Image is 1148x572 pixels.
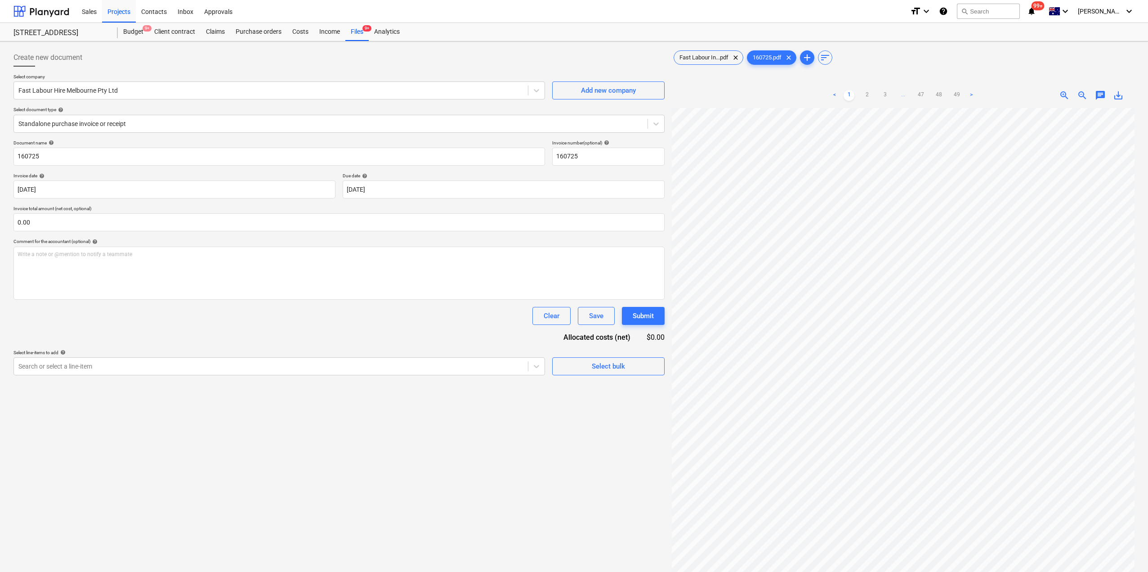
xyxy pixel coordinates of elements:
button: Save [578,307,615,325]
span: help [90,239,98,244]
p: Select company [13,74,545,81]
div: Save [589,310,603,322]
a: Page 48 [934,90,944,101]
i: notifications [1027,6,1036,17]
button: Clear [532,307,571,325]
span: [PERSON_NAME] [1078,8,1123,15]
input: Invoice total amount (net cost, optional) [13,213,665,231]
button: Select bulk [552,357,665,375]
span: help [360,173,367,179]
span: zoom_out [1077,90,1088,101]
span: clear [730,52,741,63]
input: Invoice date not specified [13,180,335,198]
a: Costs [287,23,314,41]
span: help [602,140,609,145]
span: add [802,52,813,63]
div: 160725.pdf [747,50,796,65]
a: Page 2 [862,90,872,101]
input: Due date not specified [343,180,665,198]
a: Page 49 [951,90,962,101]
span: search [961,8,968,15]
button: Search [957,4,1020,19]
span: help [58,350,66,355]
div: Allocated costs (net) [548,332,645,342]
i: keyboard_arrow_down [1060,6,1071,17]
div: Comment for the accountant (optional) [13,239,665,244]
i: keyboard_arrow_down [1124,6,1135,17]
a: Page 47 [916,90,926,101]
div: Submit [633,310,654,322]
div: Add new company [581,85,636,96]
div: Select line-items to add [13,350,545,356]
div: Fast Labour In...pdf [674,50,743,65]
button: Add new company [552,81,665,99]
div: Files [345,23,369,41]
span: 160725.pdf [747,54,787,61]
button: Submit [622,307,665,325]
div: [STREET_ADDRESS] [13,28,107,38]
a: Purchase orders [230,23,287,41]
span: Fast Labour In...pdf [674,54,734,61]
div: Invoice number (optional) [552,140,665,146]
div: Budget [118,23,149,41]
a: Page 3 [880,90,890,101]
div: Select bulk [592,360,625,372]
span: clear [783,52,794,63]
a: Previous page [829,90,840,101]
input: Document name [13,148,545,166]
iframe: Chat Widget [1103,529,1148,572]
div: Clear [544,310,559,322]
div: Due date [343,173,665,179]
a: Analytics [369,23,405,41]
span: 9+ [362,25,371,32]
a: Page 1 is your current page [844,90,854,101]
div: Document name [13,140,545,146]
a: Income [314,23,345,41]
span: save_alt [1113,90,1124,101]
a: ... [898,90,908,101]
div: Select document type [13,107,665,113]
span: zoom_in [1059,90,1070,101]
p: Invoice total amount (net cost, optional) [13,206,665,213]
a: Files9+ [345,23,369,41]
span: help [56,107,63,113]
span: 99+ [1032,1,1045,10]
a: Next page [966,90,977,101]
span: help [37,173,45,179]
span: 9+ [143,25,152,32]
i: format_size [910,6,921,17]
i: keyboard_arrow_down [921,6,932,17]
span: sort [820,52,831,63]
span: chat [1095,90,1106,101]
span: help [47,140,54,145]
a: Client contract [149,23,201,41]
input: Invoice number [552,148,665,166]
a: Claims [201,23,230,41]
i: Knowledge base [939,6,948,17]
a: Budget9+ [118,23,149,41]
span: Create new document [13,52,82,63]
div: Invoice date [13,173,335,179]
div: $0.00 [645,332,665,342]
